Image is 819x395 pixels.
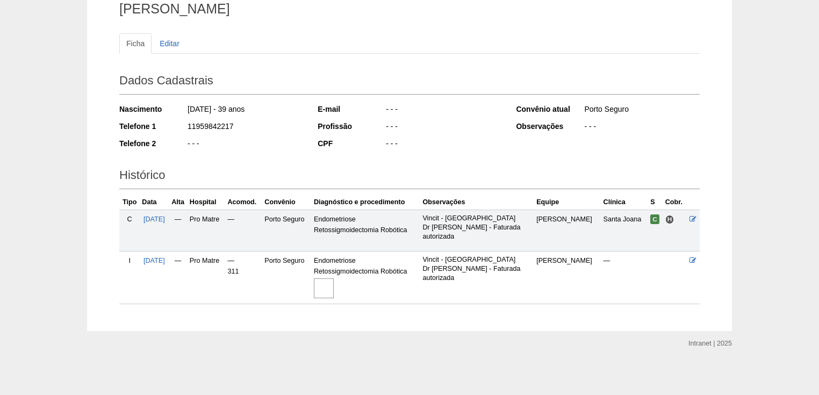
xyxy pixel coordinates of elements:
[312,210,420,251] td: Endometriose Retossigmoidectomia Robótica
[422,255,532,283] p: Vincit - [GEOGRAPHIC_DATA] Dr [PERSON_NAME] - Faturada autorizada
[688,338,732,349] div: Intranet | 2025
[385,121,501,134] div: - - -
[188,210,226,251] td: Pro Matre
[168,210,187,251] td: —
[168,195,187,210] th: Alta
[648,195,663,210] th: S
[262,195,312,210] th: Convênio
[385,104,501,117] div: - - -
[663,195,687,210] th: Cobr.
[318,104,385,114] div: E-mail
[583,104,700,117] div: Porto Seguro
[225,195,262,210] th: Acomod.
[318,121,385,132] div: Profissão
[225,210,262,251] td: —
[516,104,583,114] div: Convênio atual
[583,121,700,134] div: - - -
[534,252,601,304] td: [PERSON_NAME]
[318,138,385,149] div: CPF
[119,70,700,95] h2: Dados Cadastrais
[121,255,138,266] div: I
[534,210,601,251] td: [PERSON_NAME]
[119,104,186,114] div: Nascimento
[119,121,186,132] div: Telefone 1
[186,104,303,117] div: [DATE] - 39 anos
[168,252,187,304] td: —
[665,215,674,224] span: Hospital
[262,252,312,304] td: Porto Seguro
[601,252,649,304] td: —
[422,214,532,241] p: Vincit - [GEOGRAPHIC_DATA] Dr [PERSON_NAME] - Faturada autorizada
[186,121,303,134] div: 11959842217
[186,138,303,152] div: - - -
[119,195,140,210] th: Tipo
[188,252,226,304] td: Pro Matre
[312,195,420,210] th: Diagnóstico e procedimento
[385,138,501,152] div: - - -
[121,214,138,225] div: C
[650,214,659,224] span: Confirmada
[153,33,186,54] a: Editar
[312,252,420,304] td: Endometriose Retossigmoidectomia Robótica
[601,195,649,210] th: Clínica
[119,33,152,54] a: Ficha
[534,195,601,210] th: Equipe
[143,257,165,264] a: [DATE]
[140,195,168,210] th: Data
[119,2,700,16] h1: [PERSON_NAME]
[119,164,700,189] h2: Histórico
[262,210,312,251] td: Porto Seguro
[188,195,226,210] th: Hospital
[119,138,186,149] div: Telefone 2
[225,252,262,304] td: — 311
[516,121,583,132] div: Observações
[143,216,165,223] a: [DATE]
[420,195,534,210] th: Observações
[601,210,649,251] td: Santa Joana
